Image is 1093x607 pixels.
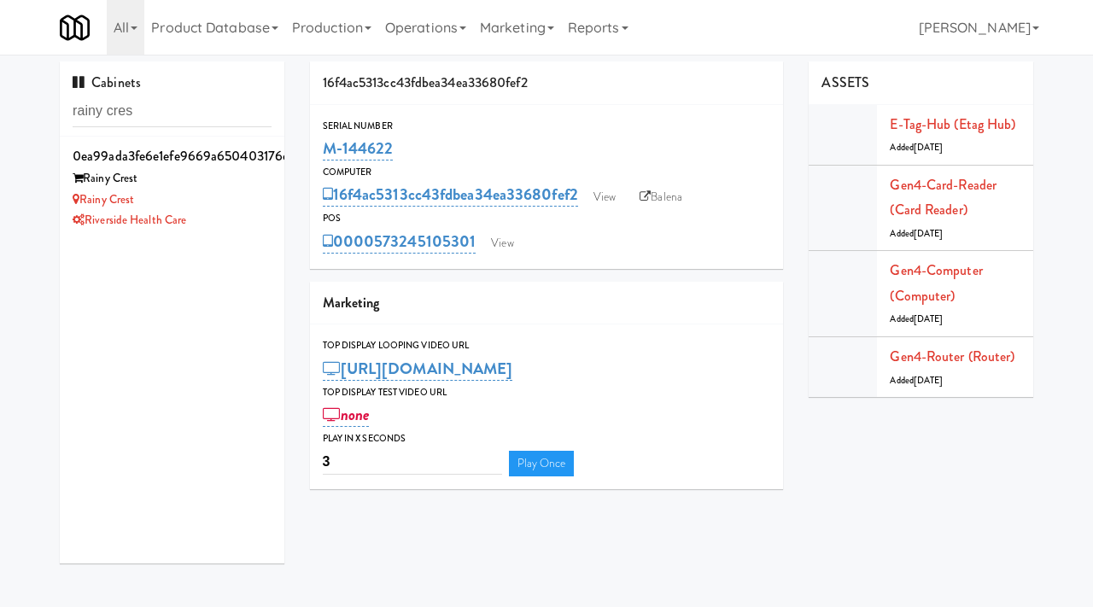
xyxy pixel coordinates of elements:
a: Play Once [509,451,575,476]
a: Balena [631,184,691,210]
div: Rainy Crest [73,168,272,190]
a: [URL][DOMAIN_NAME] [323,357,513,381]
input: Search cabinets [73,96,272,127]
span: Added [890,227,943,240]
span: Added [890,312,943,325]
a: Rainy Crest [73,191,134,207]
a: Gen4-router (Router) [890,347,1014,366]
div: Computer [323,164,771,181]
span: Cabinets [73,73,141,92]
span: Marketing [323,293,380,312]
div: Serial Number [323,118,771,135]
span: [DATE] [914,374,944,387]
span: [DATE] [914,141,944,154]
div: Top Display Looping Video Url [323,337,771,354]
a: Gen4-computer (Computer) [890,260,982,306]
div: 0ea99ada3fe6e1efe9669a650403176c [73,143,272,169]
a: View [585,184,624,210]
a: E-tag-hub (Etag Hub) [890,114,1015,134]
div: Top Display Test Video Url [323,384,771,401]
span: ASSETS [821,73,869,92]
li: 0ea99ada3fe6e1efe9669a650403176cRainy Crest Rainy CrestRiverside Health Care [60,137,284,238]
span: Added [890,141,943,154]
a: M-144622 [323,137,394,161]
a: none [323,403,370,427]
img: Micromart [60,13,90,43]
span: Added [890,374,943,387]
div: Play in X seconds [323,430,771,447]
div: 16f4ac5313cc43fdbea34ea33680fef2 [310,61,784,105]
a: Riverside Health Care [73,212,186,228]
a: Gen4-card-reader (Card Reader) [890,175,997,220]
div: POS [323,210,771,227]
span: [DATE] [914,227,944,240]
a: 0000573245105301 [323,230,476,254]
a: 16f4ac5313cc43fdbea34ea33680fef2 [323,183,578,207]
span: [DATE] [914,312,944,325]
a: View [482,231,522,256]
